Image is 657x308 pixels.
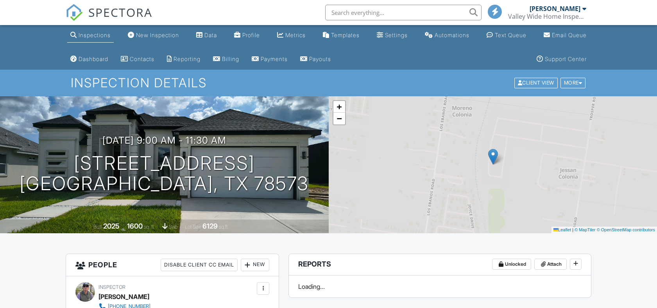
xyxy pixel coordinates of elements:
[67,28,114,43] a: Inspections
[541,28,590,43] a: Email Queue
[333,113,345,124] a: Zoom out
[333,101,345,113] a: Zoom in
[552,32,587,38] div: Email Queue
[422,28,473,43] a: Automations (Basic)
[545,56,587,62] div: Support Center
[93,224,102,230] span: Built
[222,56,239,62] div: Billing
[261,56,288,62] div: Payments
[202,222,218,230] div: 6129
[241,259,269,271] div: New
[125,28,182,43] a: New Inspection
[274,28,309,43] a: Metrics
[488,149,498,165] img: Marker
[553,227,571,232] a: Leaflet
[66,4,83,21] img: The Best Home Inspection Software - Spectora
[495,32,526,38] div: Text Queue
[325,5,482,20] input: Search everything...
[597,227,655,232] a: © OpenStreetMap contributors
[572,227,573,232] span: |
[161,259,238,271] div: Disable Client CC Email
[331,32,360,38] div: Templates
[231,28,263,43] a: Company Profile
[297,52,334,67] a: Payouts
[79,32,111,38] div: Inspections
[144,224,155,230] span: sq. ft.
[88,4,152,20] span: SPECTORA
[185,224,201,230] span: Lot Size
[174,56,201,62] div: Reporting
[560,78,586,88] div: More
[66,11,152,27] a: SPECTORA
[130,56,154,62] div: Contacts
[98,291,149,303] div: [PERSON_NAME]
[219,224,229,230] span: sq.ft.
[285,32,306,38] div: Metrics
[508,13,586,20] div: Valley Wide Home Inspections
[103,222,120,230] div: 2025
[435,32,469,38] div: Automations
[71,76,586,90] h1: Inspection Details
[79,56,108,62] div: Dashboard
[337,113,342,123] span: −
[385,32,408,38] div: Settings
[136,32,179,38] div: New Inspection
[309,56,331,62] div: Payouts
[374,28,411,43] a: Settings
[533,52,590,67] a: Support Center
[483,28,530,43] a: Text Queue
[204,32,217,38] div: Data
[249,52,291,67] a: Payments
[66,254,279,276] h3: People
[169,224,177,230] span: slab
[164,52,204,67] a: Reporting
[193,28,220,43] a: Data
[98,284,125,290] span: Inspector
[67,52,111,67] a: Dashboard
[102,135,226,146] h3: [DATE] 9:00 am - 11:30 am
[530,5,580,13] div: [PERSON_NAME]
[320,28,363,43] a: Templates
[337,102,342,112] span: +
[514,78,558,88] div: Client View
[242,32,260,38] div: Profile
[514,79,560,85] a: Client View
[210,52,242,67] a: Billing
[118,52,158,67] a: Contacts
[127,222,143,230] div: 1600
[575,227,596,232] a: © MapTiler
[20,153,309,195] h1: [STREET_ADDRESS] [GEOGRAPHIC_DATA], TX 78573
